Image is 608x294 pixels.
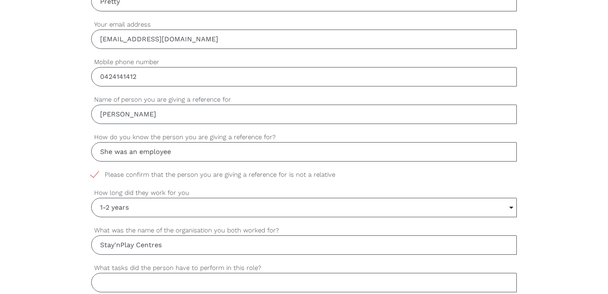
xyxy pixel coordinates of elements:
label: What tasks did the person have to perform in this role? [91,263,517,273]
span: Please confirm that the person you are giving a reference for is not a relative [91,170,351,180]
label: What was the name of the organisation you both worked for? [91,226,517,235]
label: How do you know the person you are giving a reference for? [91,132,517,142]
label: Name of person you are giving a reference for [91,95,517,105]
label: Mobile phone number [91,57,517,67]
label: How long did they work for you [91,188,517,198]
label: Your email address [91,20,517,30]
